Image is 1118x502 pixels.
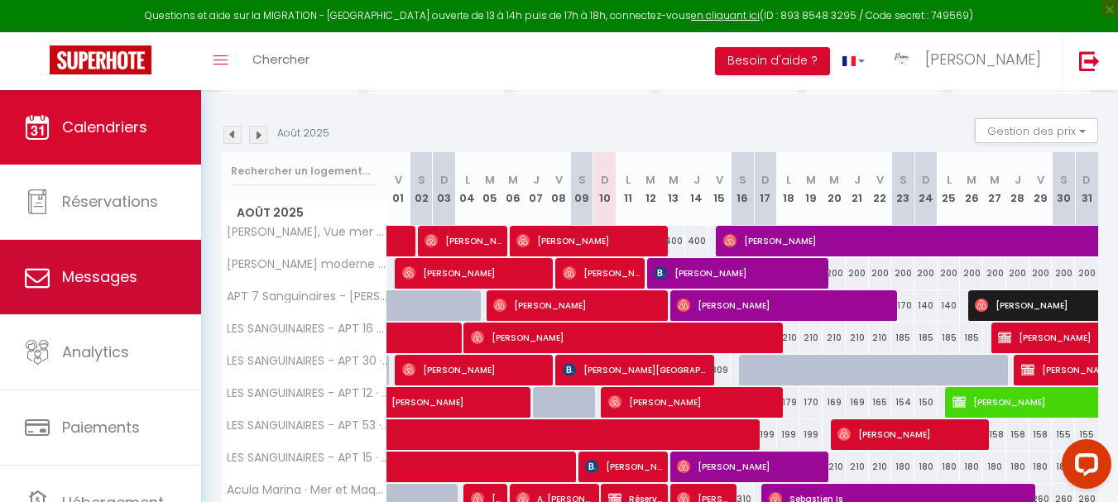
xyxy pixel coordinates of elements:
div: 400 [685,226,708,256]
span: Paiements [62,417,140,437]
div: 180 [891,452,914,482]
div: 140 [938,290,961,321]
th: 08 [548,152,571,226]
div: 185 [891,323,914,353]
th: 19 [799,152,823,226]
iframe: LiveChat chat widget [1048,433,1118,502]
span: [PERSON_NAME] [677,451,823,482]
span: LES SANGUINAIRES - APT 16 - T2 Dolce Vita - Vue Mer, [PERSON_NAME] & Plage [224,323,390,335]
div: 200 [983,258,1006,289]
abbr: L [947,172,952,188]
div: 185 [960,323,983,353]
div: 169 [846,387,869,418]
th: 06 [501,152,525,226]
th: 15 [708,152,732,226]
th: 25 [938,152,961,226]
abbr: L [626,172,631,188]
th: 11 [617,152,640,226]
th: 27 [983,152,1006,226]
span: LES SANGUINAIRES - APT 12 · Superbe T2 Vue Mer - Piscine & Plage à 100m [224,387,390,399]
abbr: S [578,172,586,188]
span: [PERSON_NAME][GEOGRAPHIC_DATA] [563,354,709,385]
span: [PERSON_NAME] [654,257,823,289]
span: [PERSON_NAME] [563,257,640,289]
span: Analytics [62,342,129,362]
abbr: D [1082,172,1091,188]
a: Chercher [240,32,322,90]
div: 158 [1029,419,1053,450]
div: 180 [960,452,983,482]
abbr: L [465,172,470,188]
abbr: V [555,172,563,188]
abbr: V [716,172,723,188]
abbr: J [854,172,861,188]
abbr: D [440,172,449,188]
div: 180 [914,452,938,482]
span: [PERSON_NAME] moderne 2 chambres à proximité de la mer [224,258,390,270]
div: 210 [799,323,823,353]
abbr: V [876,172,884,188]
span: LES SANGUINAIRES - APT 30 · Confort & Sérénité – 2 Chambres, Piscine & Plage [224,355,390,367]
th: 22 [869,152,892,226]
abbr: M [806,172,816,188]
th: 13 [662,152,685,226]
div: 200 [891,258,914,289]
span: [PERSON_NAME] [925,49,1041,69]
div: 210 [777,323,800,353]
abbr: M [485,172,495,188]
abbr: M [829,172,839,188]
span: [PERSON_NAME] [608,386,778,418]
div: 155 [1075,419,1098,450]
a: [PERSON_NAME] [387,387,410,418]
div: 154 [891,387,914,418]
abbr: S [900,172,907,188]
span: APT 7 Sanguinaires - [PERSON_NAME] · T2 Harmonie - Élégance, Vue Mer, [PERSON_NAME] & Plage [224,290,390,303]
span: Acula Marina · Mer et Maquis Corse [224,484,390,496]
span: [PERSON_NAME] [677,289,893,321]
abbr: S [418,172,425,188]
div: 400 [662,226,685,256]
div: 210 [869,452,892,482]
th: 03 [433,152,456,226]
div: 200 [1075,258,1098,289]
th: 16 [731,152,754,226]
span: LES SANGUINAIRES - APT 53 · T2 Cosy Grande Terrasse – Piscine & Plage à 100m [224,419,390,432]
th: 26 [960,152,983,226]
th: 24 [914,152,938,226]
th: 07 [525,152,548,226]
div: 170 [891,290,914,321]
div: 180 [983,452,1006,482]
div: 169 [823,387,846,418]
th: 30 [1052,152,1075,226]
abbr: M [669,172,679,188]
input: Rechercher un logement... [231,156,377,186]
span: Messages [62,266,137,287]
span: Calendriers [62,117,147,137]
span: [PERSON_NAME] [402,257,549,289]
abbr: D [922,172,930,188]
img: Super Booking [50,45,151,74]
span: LES SANGUINAIRES - APT 15 · Évasion Corse - T2 Vue Mer, Piscine & Plage [224,452,390,464]
div: 185 [914,323,938,353]
span: [PERSON_NAME] [425,225,501,256]
div: 200 [914,258,938,289]
span: [PERSON_NAME], Vue mer & détente : villa élégante avec [PERSON_NAME] [224,226,390,238]
abbr: V [1037,172,1044,188]
div: 309 [708,355,732,385]
th: 28 [1006,152,1029,226]
div: 179 [777,387,800,418]
div: 210 [823,323,846,353]
div: 200 [960,258,983,289]
abbr: J [693,172,700,188]
div: 210 [869,323,892,353]
th: 01 [387,152,410,226]
th: 18 [777,152,800,226]
span: [PERSON_NAME] [516,225,663,256]
span: [PERSON_NAME] [471,322,780,353]
p: Août 2025 [277,126,329,141]
div: 210 [846,452,869,482]
span: Réservations [62,191,158,212]
div: 200 [1029,258,1053,289]
th: 05 [478,152,501,226]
